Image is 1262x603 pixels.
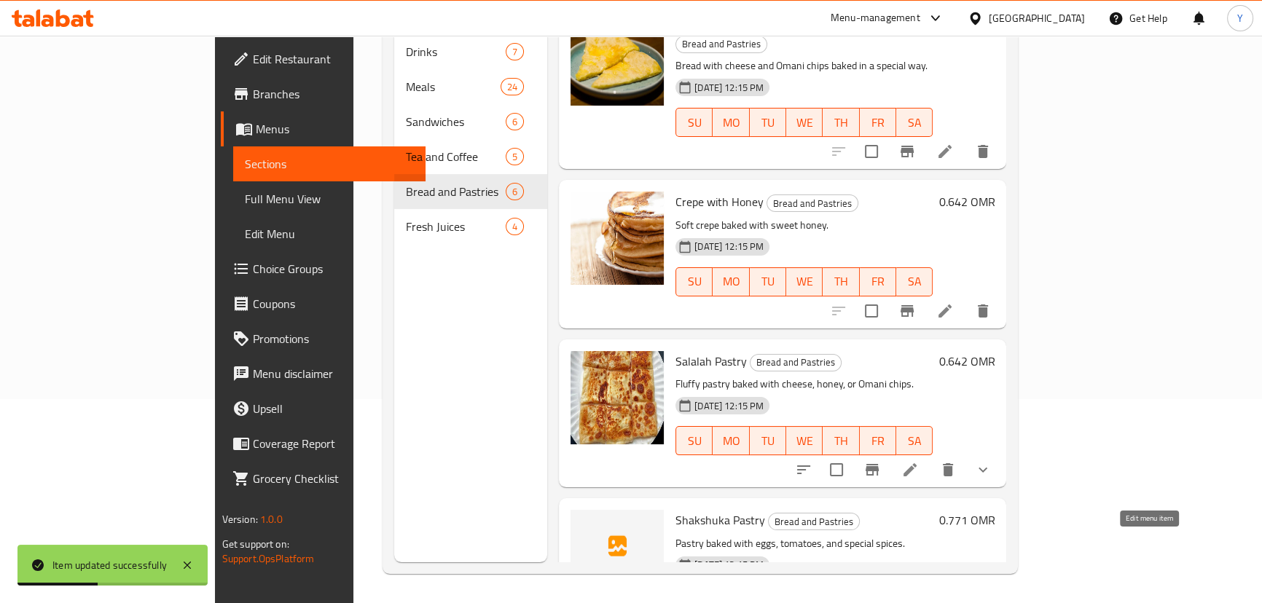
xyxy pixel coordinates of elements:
h6: 0.642 OMR [938,192,995,212]
div: Bread and Pastries [767,194,858,212]
span: Fresh Juices [406,218,506,235]
span: Get support on: [222,535,289,553]
span: SA [902,430,927,452]
img: Tawa Bread with Cheese and Omani Chips [571,12,664,106]
a: Coverage Report [221,426,426,461]
span: 1.0.0 [260,510,283,529]
nav: Menu sections [394,28,547,250]
p: Fluffy pastry baked with cheese, honey, or Omani chips. [675,375,933,393]
button: SU [675,426,713,455]
button: FR [860,267,896,296]
div: [GEOGRAPHIC_DATA] [989,10,1085,26]
a: Full Menu View [233,181,426,216]
p: Bread with cheese and Omani chips baked in a special way. [675,57,933,75]
button: WE [786,426,823,455]
button: SU [675,267,713,296]
svg: Show Choices [974,461,992,478]
div: Drinks7 [394,34,547,69]
div: items [506,183,524,200]
span: MO [718,430,743,452]
button: MO [713,108,749,137]
button: TU [750,426,786,455]
h6: 0.642 OMR [938,351,995,371]
span: Grocery Checklist [253,470,414,487]
span: WE [792,271,817,292]
img: Shakshuka Pastry [571,510,664,603]
button: TH [823,267,859,296]
div: Fresh Juices4 [394,209,547,244]
span: Bread and Pastries [406,183,506,200]
span: Bread and Pastries [750,354,841,371]
span: [DATE] 12:15 PM [689,399,769,413]
div: Item updated successfully [52,557,167,573]
span: [DATE] 12:15 PM [689,240,769,253]
a: Choice Groups [221,251,426,286]
div: Bread and Pastries [768,513,860,530]
button: TH [823,426,859,455]
a: Edit menu item [936,302,954,320]
div: Bread and Pastries6 [394,174,547,209]
span: Select to update [856,136,887,167]
span: 24 [501,80,523,94]
div: items [506,113,524,130]
span: TH [828,430,853,452]
span: Edit Restaurant [253,50,414,68]
span: Meals [406,78,501,95]
p: Soft crepe baked with sweet honey. [675,216,933,234]
button: SA [896,267,933,296]
button: SU [675,108,713,137]
button: TU [750,267,786,296]
span: Select to update [856,296,887,326]
span: Bread and Pastries [676,36,767,52]
span: TU [756,430,780,452]
span: WE [792,112,817,133]
button: MO [713,426,749,455]
span: FR [866,112,890,133]
span: Coupons [253,295,414,312]
div: Drinks [406,43,506,60]
button: FR [860,108,896,137]
span: MO [718,112,743,133]
span: Edit Menu [245,225,414,243]
span: TU [756,112,780,133]
button: SA [896,108,933,137]
span: WE [792,430,817,452]
span: Sandwiches [406,113,506,130]
button: delete [965,293,1000,328]
span: 5 [506,150,523,164]
div: Bread and Pastries [675,36,767,53]
button: TU [750,108,786,137]
span: Branches [253,85,414,103]
span: Salalah Pastry [675,350,747,372]
a: Grocery Checklist [221,461,426,496]
div: Tea and Coffee5 [394,139,547,174]
span: 6 [506,185,523,199]
button: MO [713,267,749,296]
button: delete [930,452,965,487]
div: items [506,43,524,60]
span: SA [902,271,927,292]
span: TH [828,112,853,133]
span: SU [682,271,707,292]
button: FR [860,426,896,455]
div: items [506,148,524,165]
span: Bread and Pastries [769,513,859,530]
a: Edit menu item [936,143,954,160]
span: [DATE] 12:15 PM [689,558,769,572]
span: Coverage Report [253,435,414,452]
img: Crepe with Honey [571,192,664,285]
a: Branches [221,76,426,111]
span: Sections [245,155,414,173]
span: SA [902,112,927,133]
p: Pastry baked with eggs, tomatoes, and special spices. [675,535,933,553]
a: Upsell [221,391,426,426]
div: Meals24 [394,69,547,104]
div: Bread and Pastries [750,354,842,371]
span: 6 [506,115,523,129]
div: items [501,78,524,95]
span: TH [828,271,853,292]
